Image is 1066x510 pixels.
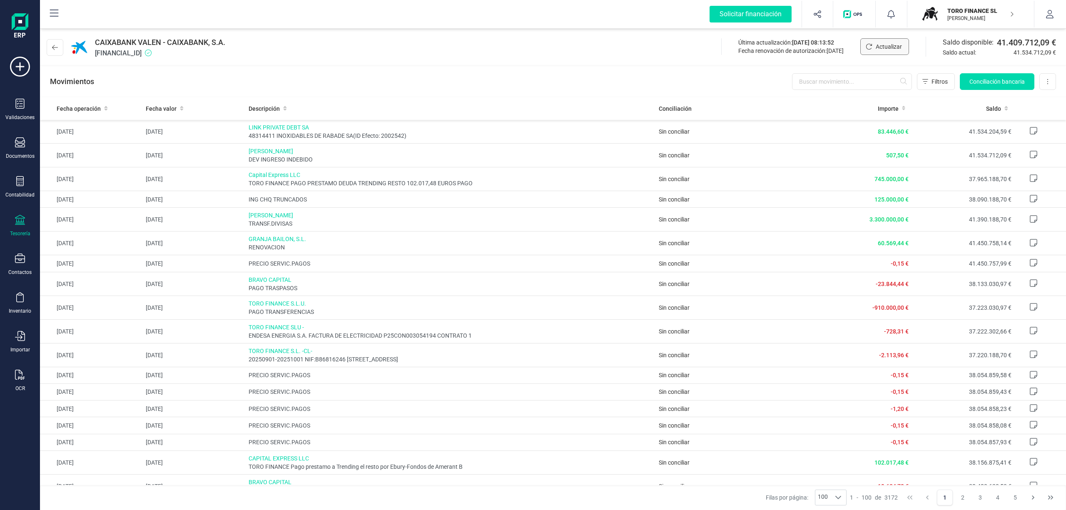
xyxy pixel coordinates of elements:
[912,417,1014,434] td: 38.054.858,08 €
[878,104,899,113] span: Importe
[738,38,844,47] div: Última actualización:
[886,152,909,159] span: 507,50 €
[659,260,690,267] span: Sin conciliar
[912,167,1014,191] td: 37.965.188,70 €
[815,490,830,505] span: 100
[960,73,1034,90] button: Conciliación bancaria
[249,323,653,331] span: TORO FINANCE SLU -
[1014,48,1056,57] span: 41.534.712,09 €
[40,319,142,343] td: [DATE]
[902,490,918,505] button: First Page
[969,77,1025,86] span: Conciliación bancaria
[792,73,912,90] input: Buscar movimiento...
[249,235,653,243] span: GRANJA BAILON, S.L.
[659,152,690,159] span: Sin conciliar
[659,388,690,395] span: Sin conciliar
[875,493,881,502] span: de
[40,120,142,144] td: [DATE]
[1043,490,1059,505] button: Last Page
[249,355,653,363] span: 20250901-20251001 NIF:B86816246 [STREET_ADDRESS]
[659,240,690,246] span: Sin conciliar
[249,243,653,251] span: RENOVACION
[40,434,142,450] td: [DATE]
[40,450,142,474] td: [DATE]
[878,128,909,135] span: 83.446,60 €
[249,388,653,396] span: PRECIO SERVIC.PAGOS
[142,401,245,417] td: [DATE]
[919,490,935,505] button: Previous Page
[142,367,245,383] td: [DATE]
[249,405,653,413] span: PRECIO SERVIC.PAGOS
[990,490,1006,505] button: Page 4
[142,272,245,296] td: [DATE]
[659,176,690,182] span: Sin conciliar
[912,434,1014,450] td: 38.054.857,93 €
[40,208,142,231] td: [DATE]
[659,196,690,203] span: Sin conciliar
[912,272,1014,296] td: 38.133.030,97 €
[249,331,653,340] span: ENDESA ENERGIA S.A. FACTURA DE ELECTRICIDAD P25CON003054194 CONTRATO 1
[792,39,834,46] span: [DATE] 08:13:52
[40,401,142,417] td: [DATE]
[659,372,690,378] span: Sin conciliar
[249,308,653,316] span: PAGO TRANSFERENCIAS
[142,450,245,474] td: [DATE]
[879,352,909,358] span: -2.113,96 €
[932,77,948,86] span: Filtros
[249,421,653,430] span: PRECIO SERVIC.PAGOS
[249,179,653,187] span: TORO FINANCE PAGO PRESTAMO DEUDA TRENDING RESTO 102.017,48 EUROS PAGO
[249,171,653,179] span: Capital Express LLC
[40,167,142,191] td: [DATE]
[142,120,245,144] td: [DATE]
[249,147,653,155] span: [PERSON_NAME]
[891,439,909,445] span: -0,15 €
[249,284,653,292] span: PAGO TRASPASOS
[891,260,909,267] span: -0,15 €
[1025,490,1041,505] button: Next Page
[878,240,909,246] span: 60.569,44 €
[249,123,653,132] span: LINK PRIVATE DEBT SA
[937,490,953,505] button: Page 1
[891,422,909,429] span: -0,15 €
[95,37,225,48] span: CAIXABANK VALEN - CAIXABANK, S.A.
[850,493,853,502] span: 1
[249,454,653,463] span: CAPITAL EXPRESS LLC
[912,474,1014,498] td: 38.480.620,53 €
[50,76,94,87] p: Movimientos
[12,13,28,40] img: Logo Finanedi
[10,346,30,353] div: Importar
[912,191,1014,208] td: 38.090.188,70 €
[921,5,939,23] img: TO
[142,319,245,343] td: [DATE]
[997,37,1056,48] span: 41.409.712,09 €
[40,231,142,255] td: [DATE]
[876,42,902,51] span: Actualizar
[8,269,32,276] div: Contactos
[40,272,142,296] td: [DATE]
[700,1,802,27] button: Solicitar financiación
[142,296,245,319] td: [DATE]
[142,343,245,367] td: [DATE]
[827,47,844,54] span: [DATE]
[1007,490,1023,505] button: Page 5
[40,255,142,272] td: [DATE]
[912,343,1014,367] td: 37.220.188,70 €
[659,104,692,113] span: Conciliación
[249,438,653,446] span: PRECIO SERVIC.PAGOS
[249,132,653,140] span: 48314411 INOXIDABLES DE RABADE SA(ID Efecto: 2002542)
[40,191,142,208] td: [DATE]
[955,490,971,505] button: Page 2
[917,73,955,90] button: Filtros
[142,231,245,255] td: [DATE]
[249,478,653,486] span: BRAVO CAPITAL
[912,255,1014,272] td: 41.450.757,99 €
[738,47,844,55] div: Fecha renovación de autorización:
[986,104,1001,113] span: Saldo
[142,208,245,231] td: [DATE]
[249,371,653,379] span: PRECIO SERVIC.PAGOS
[659,216,690,223] span: Sin conciliar
[874,196,909,203] span: 125.000,00 €
[972,490,988,505] button: Page 3
[876,281,909,287] span: -23.844,44 €
[249,195,653,204] span: ING CHQ TRUNCADOS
